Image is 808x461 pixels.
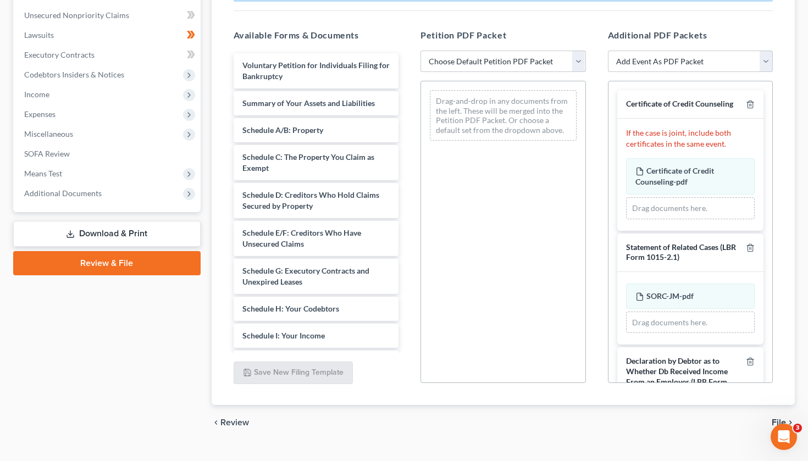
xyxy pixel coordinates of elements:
a: Review & File [13,251,201,275]
span: Certificate of Credit Counseling [626,99,733,108]
a: Executory Contracts [15,45,201,65]
div: Drag-and-drop in any documents from the left. These will be merged into the Petition PDF Packet. ... [430,90,577,141]
span: File [772,418,786,427]
span: Lawsuits [24,30,54,40]
span: Expenses [24,109,56,119]
span: 3 [793,424,802,432]
span: Summary of Your Assets and Liabilities [242,98,375,108]
a: SOFA Review [15,144,201,164]
span: Schedule G: Executory Contracts and Unexpired Leases [242,266,369,286]
span: Schedule D: Creditors Who Hold Claims Secured by Property [242,190,379,210]
a: Lawsuits [15,25,201,45]
span: Schedule I: Your Income [242,331,325,340]
span: Review [220,418,249,427]
span: Codebtors Insiders & Notices [24,70,124,79]
a: Unsecured Nonpriority Claims [15,5,201,25]
a: Download & Print [13,221,201,247]
span: Unsecured Nonpriority Claims [24,10,129,20]
span: Certificate of Credit Counseling-pdf [635,166,714,186]
span: Executory Contracts [24,50,95,59]
span: Schedule A/B: Property [242,125,323,135]
span: Declaration by Debtor as to Whether Db Received Income From an Employer (LBR Form F1002-1) [626,356,728,396]
span: Schedule C: The Property You Claim as Exempt [242,152,374,173]
h5: Additional PDF Packets [608,29,773,42]
span: Petition PDF Packet [420,30,506,40]
iframe: Intercom live chat [771,424,797,450]
button: Save New Filing Template [234,362,353,385]
span: Means Test [24,169,62,178]
p: If the case is joint, include both certificates in the same event. [626,127,755,149]
span: Voluntary Petition for Individuals Filing for Bankruptcy [242,60,390,81]
span: SOFA Review [24,149,70,158]
span: SORC-JM-pdf [646,291,694,301]
i: chevron_right [786,418,795,427]
span: Statement of Related Cases (LBR Form 1015-2.1) [626,242,736,262]
i: chevron_left [212,418,220,427]
span: Schedule E/F: Creditors Who Have Unsecured Claims [242,228,361,248]
span: Income [24,90,49,99]
h5: Available Forms & Documents [234,29,399,42]
div: Drag documents here. [626,197,755,219]
span: Schedule H: Your Codebtors [242,304,339,313]
div: Drag documents here. [626,312,755,334]
span: Miscellaneous [24,129,73,138]
button: chevron_left Review [212,418,260,427]
span: Additional Documents [24,188,102,198]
